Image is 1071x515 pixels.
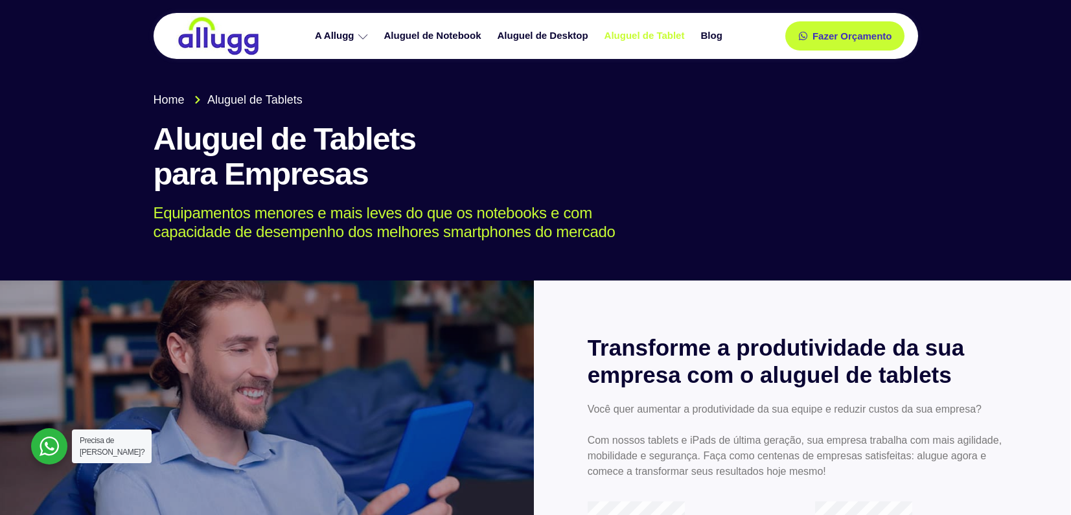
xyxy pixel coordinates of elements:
iframe: Chat Widget [838,349,1071,515]
span: Fazer Orçamento [812,31,892,41]
img: locação de TI é Allugg [176,16,260,56]
a: Fazer Orçamento [785,21,905,51]
span: Precisa de [PERSON_NAME]? [80,436,144,457]
span: Aluguel de Tablets [204,91,303,109]
a: Aluguel de Notebook [378,25,491,47]
h2: Transforme a produtividade da sua empresa com o aluguel de tablets [588,334,1017,389]
p: Você quer aumentar a produtividade da sua equipe e reduzir custos da sua empresa? Com nossos tabl... [588,402,1017,479]
a: Aluguel de Desktop [491,25,598,47]
span: Home [154,91,185,109]
p: Equipamentos menores e mais leves do que os notebooks e com capacidade de desempenho dos melhores... [154,204,899,242]
h1: Aluguel de Tablets para Empresas [154,122,918,192]
a: Blog [694,25,731,47]
a: A Allugg [308,25,378,47]
div: Widget de chat [838,349,1071,515]
a: Aluguel de Tablet [598,25,695,47]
